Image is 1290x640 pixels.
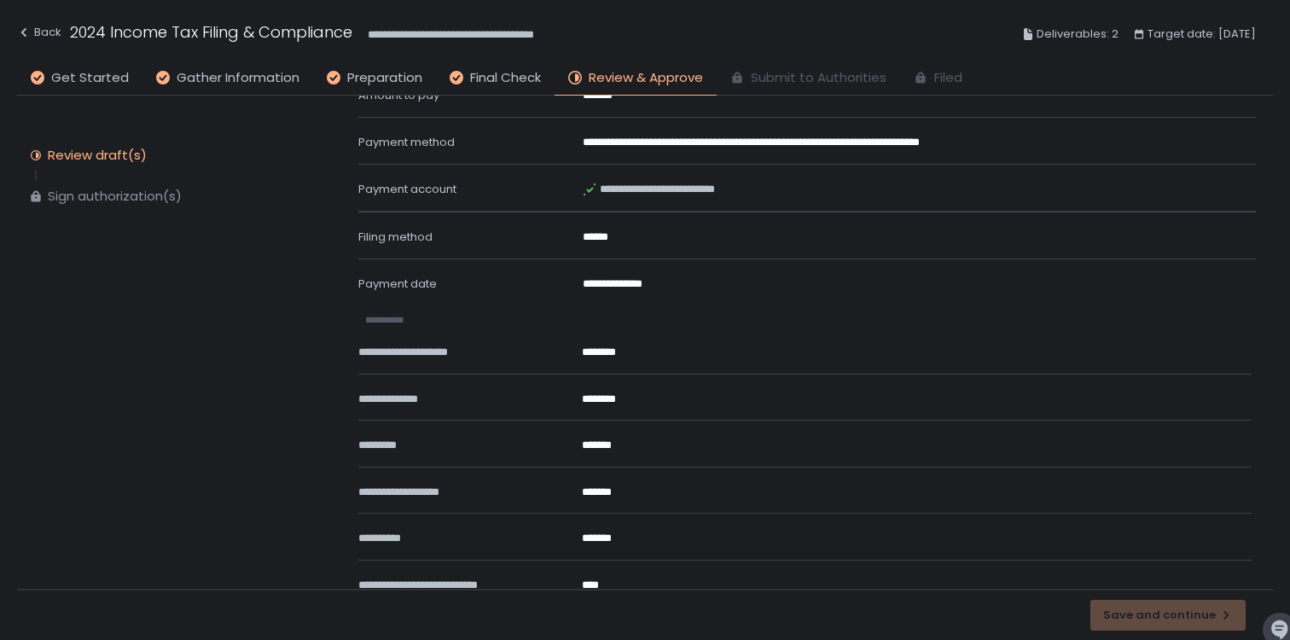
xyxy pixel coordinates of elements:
[17,20,61,49] button: Back
[1148,24,1256,44] span: Target date: [DATE]
[51,68,129,88] span: Get Started
[589,68,703,88] span: Review & Approve
[470,68,541,88] span: Final Check
[358,134,455,150] span: Payment method
[934,68,962,88] span: Filed
[751,68,886,88] span: Submit to Authorities
[48,188,182,205] div: Sign authorization(s)
[358,229,433,245] span: Filing method
[358,181,456,197] span: Payment account
[347,68,422,88] span: Preparation
[358,87,439,103] span: Amount to pay
[48,147,147,164] div: Review draft(s)
[1037,24,1119,44] span: Deliverables: 2
[17,22,61,43] div: Back
[177,68,299,88] span: Gather Information
[358,276,437,292] span: Payment date
[70,20,352,44] h1: 2024 Income Tax Filing & Compliance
